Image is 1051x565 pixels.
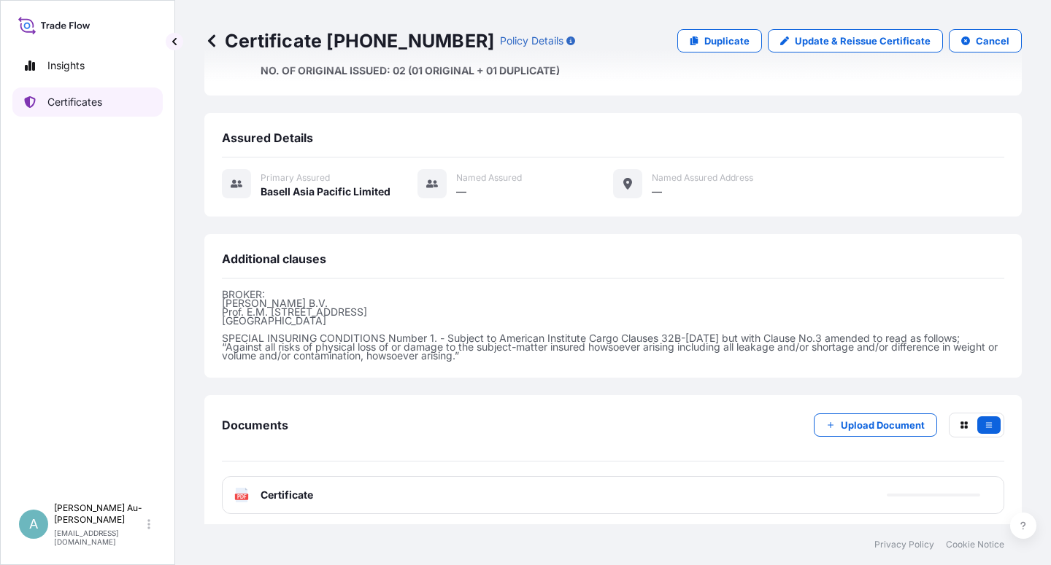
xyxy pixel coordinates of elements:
p: [EMAIL_ADDRESS][DOMAIN_NAME] [54,529,145,546]
p: Upload Document [841,418,925,432]
span: Basell Asia Pacific Limited [261,184,390,199]
p: Certificates [47,95,102,109]
span: — [652,184,662,199]
button: Cancel [949,29,1022,52]
a: Insights [12,51,163,80]
p: Certificate [PHONE_NUMBER] [204,29,494,52]
button: Upload Document [814,413,937,437]
a: Duplicate [677,29,762,52]
span: Additional clauses [222,252,326,266]
span: A [29,517,38,531]
p: Update & Reissue Certificate [795,34,931,48]
span: Documents [222,418,288,432]
span: Primary assured [261,172,330,184]
span: — [456,184,466,199]
p: Cancel [976,34,1009,48]
span: Named Assured [456,172,522,184]
span: Assured Details [222,130,313,145]
p: Duplicate [704,34,750,48]
text: PDF [237,494,247,499]
p: BROKER: [PERSON_NAME] B.V. Prof. E.M. [STREET_ADDRESS] [GEOGRAPHIC_DATA] SPECIAL INSURING CONDITI... [222,290,1004,360]
p: [PERSON_NAME] Au-[PERSON_NAME] [54,502,145,526]
a: Certificates [12,87,163,117]
a: Cookie Notice [946,539,1004,550]
p: Insights [47,58,85,73]
span: Certificate [261,488,313,502]
p: Policy Details [500,34,563,48]
a: Privacy Policy [874,539,934,550]
a: Update & Reissue Certificate [768,29,943,52]
span: Named Assured Address [652,172,753,184]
